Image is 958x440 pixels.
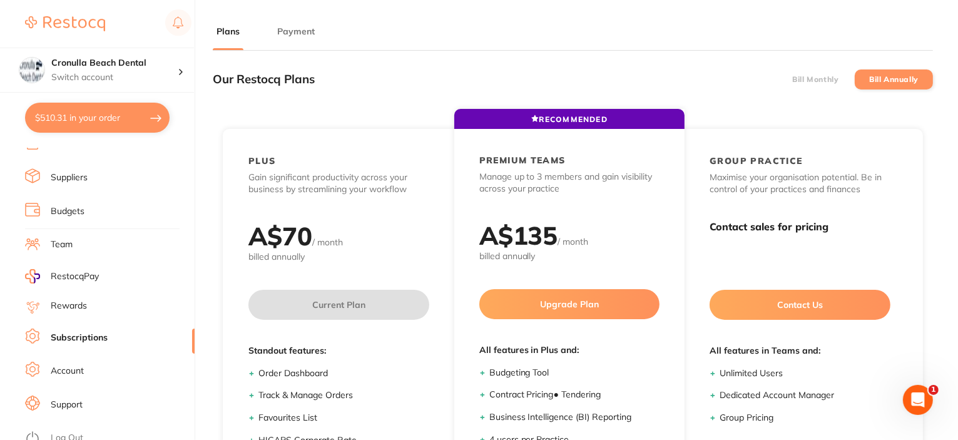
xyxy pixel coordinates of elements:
span: billed annually [248,251,429,263]
span: / month [558,236,589,247]
label: Bill Monthly [792,75,838,84]
button: Plans [213,26,243,38]
a: Support [51,399,83,411]
span: All features in Plus and: [479,344,660,357]
a: Rewards [51,300,87,312]
button: $510.31 in your order [25,103,170,133]
img: Cronulla Beach Dental [19,58,44,83]
img: RestocqPay [25,269,40,284]
li: Order Dashboard [258,367,429,380]
a: RestocqPay [25,269,99,284]
h2: GROUP PRACTICE [710,155,803,166]
span: Standout features: [248,345,429,357]
iframe: Intercom live chat [903,385,933,415]
span: RestocqPay [51,270,99,283]
h3: Our Restocq Plans [213,73,315,86]
label: Bill Annually [869,75,919,84]
span: / month [312,237,343,248]
button: Contact Us [710,290,890,320]
li: Contract Pricing ● Tendering [489,389,660,401]
h4: Cronulla Beach Dental [51,57,178,69]
span: All features in Teams and: [710,345,890,357]
p: Manage up to 3 members and gain visibility across your practice [479,171,660,195]
li: Unlimited Users [720,367,890,380]
p: Gain significant productivity across your business by streamlining your workflow [248,171,429,196]
a: Suppliers [51,171,88,184]
span: billed annually [479,250,660,263]
button: Current Plan [248,290,429,320]
p: Switch account [51,71,178,84]
h2: A$ 135 [479,220,558,251]
h2: PLUS [248,155,276,166]
h3: Contact sales for pricing [710,221,890,233]
li: Group Pricing [720,412,890,424]
li: Track & Manage Orders [258,389,429,402]
a: Subscriptions [51,332,108,344]
li: Budgeting Tool [489,367,660,379]
h2: A$ 70 [248,220,312,252]
li: Dedicated Account Manager [720,389,890,402]
a: Team [51,238,73,251]
a: Restocq Logo [25,9,105,38]
button: Upgrade Plan [479,289,660,319]
img: Restocq Logo [25,16,105,31]
a: Budgets [51,205,84,218]
span: RECOMMENDED [531,115,608,124]
li: Business Intelligence (BI) Reporting [489,411,660,424]
p: Maximise your organisation potential. Be in control of your practices and finances [710,171,890,196]
span: 1 [929,385,939,395]
a: Account [51,365,84,377]
h2: PREMIUM TEAMS [479,155,566,166]
li: Favourites List [258,412,429,424]
button: Payment [273,26,318,38]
